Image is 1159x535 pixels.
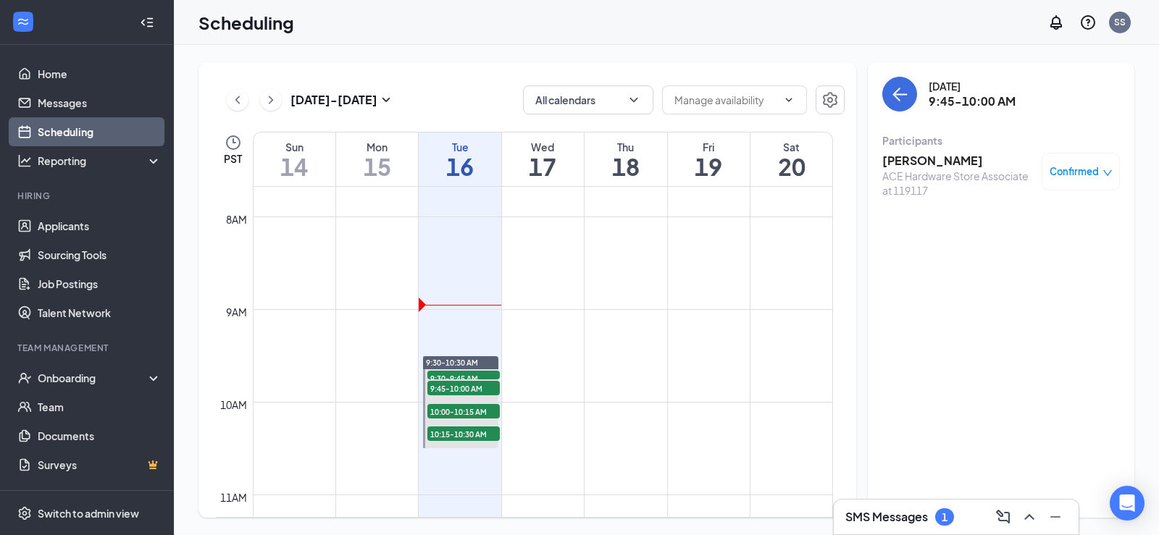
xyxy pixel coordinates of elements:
[427,371,500,385] span: 9:30-9:45 AM
[336,132,418,186] a: September 15, 2025
[1044,505,1067,528] button: Minimize
[1018,505,1041,528] button: ChevronUp
[16,14,30,29] svg: WorkstreamLogo
[674,92,777,108] input: Manage availability
[38,153,162,168] div: Reporting
[217,397,250,413] div: 10am
[882,133,1120,148] div: Participants
[668,140,750,154] div: Fri
[816,85,845,114] button: Settings
[426,358,478,368] span: 9:30-10:30 AM
[585,154,666,179] h1: 18
[17,342,159,354] div: Team Management
[750,140,832,154] div: Sat
[38,392,162,421] a: Team
[227,89,248,111] button: ChevronLeft
[419,132,501,186] a: September 16, 2025
[230,91,245,109] svg: ChevronLeft
[254,140,335,154] div: Sun
[995,508,1012,526] svg: ComposeMessage
[38,88,162,117] a: Messages
[1021,508,1038,526] svg: ChevronUp
[585,132,666,186] a: September 18, 2025
[502,132,584,186] a: September 17, 2025
[224,151,242,166] span: PST
[38,506,139,521] div: Switch to admin view
[1079,14,1097,31] svg: QuestionInfo
[38,240,162,269] a: Sourcing Tools
[942,511,947,523] div: 1
[750,154,832,179] h1: 20
[1102,168,1113,178] span: down
[585,140,666,154] div: Thu
[264,91,278,109] svg: ChevronRight
[1114,16,1126,28] div: SS
[17,153,32,168] svg: Analysis
[427,404,500,418] span: 10:00-10:15 AM
[419,154,501,179] h1: 16
[882,77,917,111] button: back-button
[254,154,335,179] h1: 14
[750,132,832,186] a: September 20, 2025
[502,140,584,154] div: Wed
[821,91,839,109] svg: Settings
[140,15,154,30] svg: Collapse
[427,381,500,395] span: 9:45-10:00 AM
[254,132,335,186] a: September 14, 2025
[427,426,500,441] span: 10:15-10:30 AM
[223,304,250,320] div: 9am
[290,92,377,108] h3: [DATE] - [DATE]
[38,371,149,385] div: Onboarding
[17,371,32,385] svg: UserCheck
[783,94,795,106] svg: ChevronDown
[377,91,395,109] svg: SmallChevronDown
[336,154,418,179] h1: 15
[1047,508,1064,526] svg: Minimize
[38,117,162,146] a: Scheduling
[223,211,250,227] div: 8am
[929,79,1016,93] div: [DATE]
[38,450,162,479] a: SurveysCrown
[17,506,32,521] svg: Settings
[891,85,908,103] svg: ArrowLeft
[627,93,641,107] svg: ChevronDown
[523,85,653,114] button: All calendarsChevronDown
[38,421,162,450] a: Documents
[1050,164,1099,179] span: Confirmed
[668,132,750,186] a: September 19, 2025
[1047,14,1065,31] svg: Notifications
[882,153,1034,169] h3: [PERSON_NAME]
[419,140,501,154] div: Tue
[845,509,928,525] h3: SMS Messages
[38,59,162,88] a: Home
[38,269,162,298] a: Job Postings
[38,298,162,327] a: Talent Network
[198,10,294,35] h1: Scheduling
[882,169,1034,198] div: ACE Hardware Store Associate at 119117
[260,89,282,111] button: ChevronRight
[38,211,162,240] a: Applicants
[668,154,750,179] h1: 19
[992,505,1015,528] button: ComposeMessage
[929,93,1016,109] h3: 9:45-10:00 AM
[217,489,250,505] div: 11am
[225,134,242,151] svg: Clock
[17,190,159,202] div: Hiring
[1110,486,1145,521] div: Open Intercom Messenger
[502,154,584,179] h1: 17
[336,140,418,154] div: Mon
